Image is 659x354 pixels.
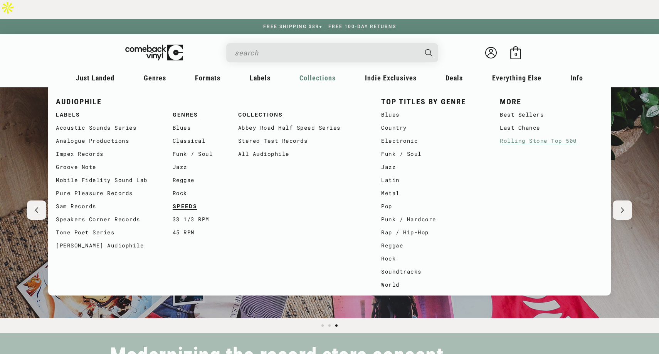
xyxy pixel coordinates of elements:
button: Search [419,43,439,62]
a: All Audiophile [238,147,366,160]
button: Next slide [613,200,632,220]
a: Sam Records [56,200,173,213]
a: Jazz [173,160,238,174]
button: Previous slide [27,200,46,220]
a: Tone Poet Series [56,226,173,239]
button: Load slide 3 of 3 [333,322,340,329]
a: [PERSON_NAME] Audiophile [56,239,173,252]
a: Abbey Road Half Speed Series [238,121,366,134]
a: Soundtracks [381,265,484,278]
a: Electronic [381,134,484,147]
a: Country [381,121,484,134]
a: Classical [173,134,238,147]
span: Genres [144,74,166,82]
a: Best Sellers [500,108,603,121]
a: Punk / Hardcore [381,213,484,226]
a: Reggae [381,239,484,252]
a: Pop [381,200,484,213]
a: Impex Records [56,147,173,160]
a: FREE SHIPPING $89+ | FREE 100-DAY RETURNS [256,24,404,29]
span: Labels [250,74,271,82]
a: Mobile Fidelity Sound Lab [56,174,173,187]
a: Rock [173,187,238,200]
a: Analogue Productions [56,134,173,147]
a: Metal [381,187,484,200]
a: Funk / Soul [173,147,238,160]
a: World [381,278,484,291]
a: Rock [381,252,484,265]
a: Jazz [381,160,484,174]
a: Latin [381,174,484,187]
a: Blues [173,121,238,134]
a: Speakers Corner Records [56,213,173,226]
a: 45 RPM [173,226,238,239]
a: Rap / Hip-Hop [381,226,484,239]
span: Info [570,74,583,82]
a: Funk / Soul [381,147,484,160]
a: Stereo Test Records [238,134,366,147]
a: Acoustic Sounds Series [56,121,173,134]
a: Pure Pleasure Records [56,187,173,200]
a: Reggae [173,174,238,187]
span: Collections [299,74,336,82]
a: Last Chance [500,121,603,134]
span: Just Landed [76,74,114,82]
input: When autocomplete results are available use up and down arrows to review and enter to select [235,45,417,61]
span: Formats [195,74,220,82]
span: Indie Exclusives [365,74,417,82]
div: Search [226,43,438,62]
span: Deals [445,74,463,82]
button: Load slide 1 of 3 [319,322,326,329]
a: Blues [381,108,484,121]
a: Groove Note [56,160,173,174]
a: 33 1/3 RPM [173,213,238,226]
a: Rolling Stone Top 500 [500,134,603,147]
button: Load slide 2 of 3 [326,322,333,329]
a: AUDIOPHILE [56,95,366,108]
span: Everything Else [492,74,541,82]
span: 0 [514,52,517,57]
